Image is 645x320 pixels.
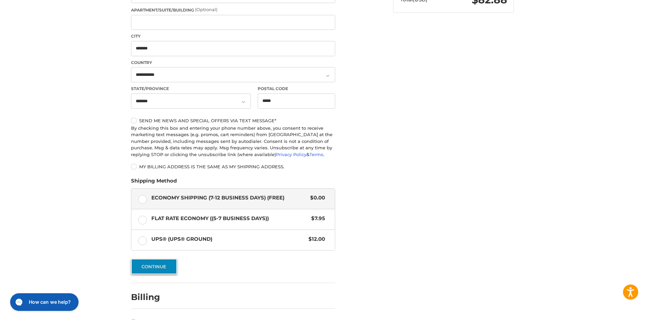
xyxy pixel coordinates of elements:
label: Apartment/Suite/Building [131,6,335,13]
button: Continue [131,259,177,274]
label: City [131,33,335,39]
legend: Shipping Method [131,177,177,188]
label: My billing address is the same as my shipping address. [131,164,335,169]
a: Terms [309,152,323,157]
label: Postal Code [258,86,336,92]
label: State/Province [131,86,251,92]
div: By checking this box and entering your phone number above, you consent to receive marketing text ... [131,125,335,158]
span: $12.00 [305,235,325,243]
label: Send me news and special offers via text message* [131,118,335,123]
label: Country [131,60,335,66]
span: $0.00 [307,194,325,202]
span: Economy Shipping (7-12 Business Days) (Free) [151,194,307,202]
span: Flat Rate Economy ((5-7 Business Days)) [151,215,308,222]
small: (Optional) [195,7,217,12]
span: UPS® (UPS® Ground) [151,235,305,243]
span: $7.95 [308,215,325,222]
a: Privacy Policy [276,152,306,157]
h2: Billing [131,292,171,302]
iframe: Gorgias live chat messenger [7,291,81,313]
